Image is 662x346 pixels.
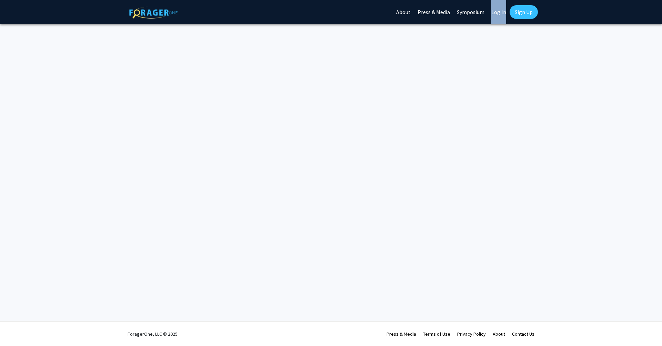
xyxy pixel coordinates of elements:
div: ForagerOne, LLC © 2025 [128,322,178,346]
a: Contact Us [512,331,534,337]
img: ForagerOne Logo [129,7,178,19]
iframe: Chat [5,315,29,341]
a: About [493,331,505,337]
a: Terms of Use [423,331,450,337]
a: Privacy Policy [457,331,486,337]
a: Press & Media [387,331,416,337]
a: Sign Up [510,5,538,19]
